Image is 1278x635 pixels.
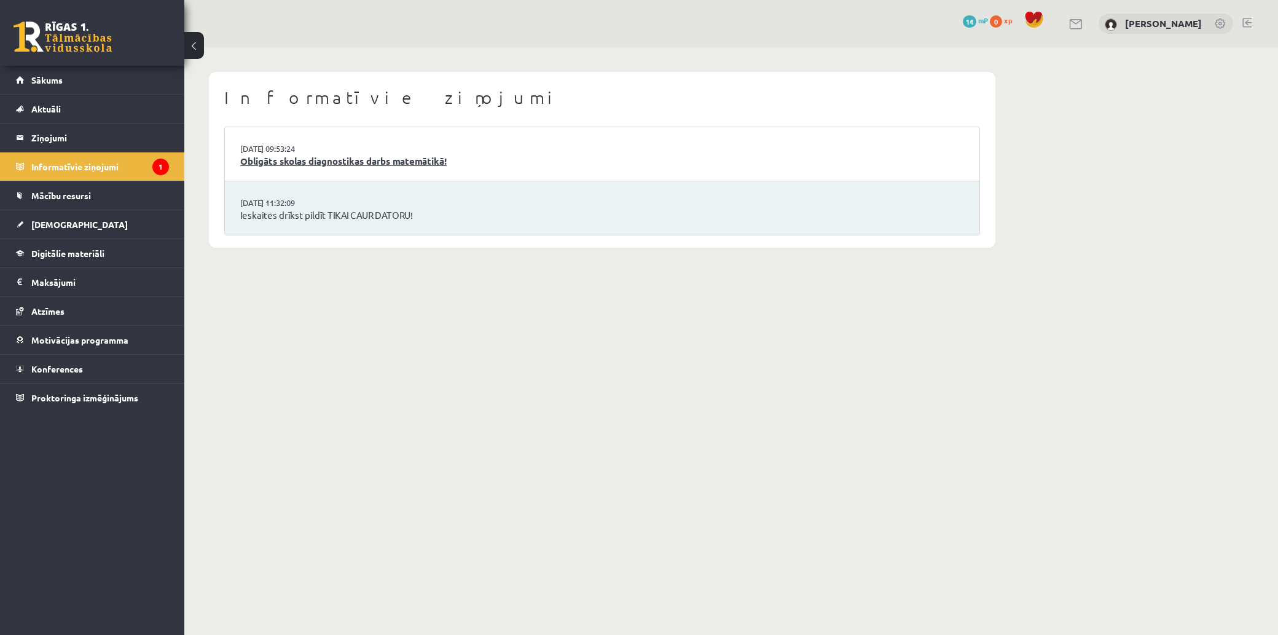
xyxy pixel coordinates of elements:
a: Ieskaites drīkst pildīt TIKAI CAUR DATORU! [240,208,964,223]
span: 14 [963,15,976,28]
span: Konferences [31,363,83,374]
a: Mācību resursi [16,181,169,210]
a: Obligāts skolas diagnostikas darbs matemātikā! [240,154,964,168]
a: Rīgas 1. Tālmācības vidusskola [14,22,112,52]
a: Motivācijas programma [16,326,169,354]
a: Aktuāli [16,95,169,123]
a: Proktoringa izmēģinājums [16,384,169,412]
span: 0 [990,15,1002,28]
a: [DATE] 09:53:24 [240,143,332,155]
a: Sākums [16,66,169,94]
legend: Informatīvie ziņojumi [31,152,169,181]
a: [PERSON_NAME] [1125,17,1202,30]
span: Mācību resursi [31,190,91,201]
a: Atzīmes [16,297,169,325]
span: mP [978,15,988,25]
span: Motivācijas programma [31,334,128,345]
a: Digitālie materiāli [16,239,169,267]
span: Atzīmes [31,306,65,317]
a: Maksājumi [16,268,169,296]
img: Ralfs Cipulis [1105,18,1117,31]
span: Digitālie materiāli [31,248,104,259]
a: Konferences [16,355,169,383]
a: 14 mP [963,15,988,25]
a: Informatīvie ziņojumi1 [16,152,169,181]
span: [DEMOGRAPHIC_DATA] [31,219,128,230]
i: 1 [152,159,169,175]
span: Sākums [31,74,63,85]
legend: Maksājumi [31,268,169,296]
h1: Informatīvie ziņojumi [224,87,980,108]
a: Ziņojumi [16,124,169,152]
span: Proktoringa izmēģinājums [31,392,138,403]
span: Aktuāli [31,103,61,114]
legend: Ziņojumi [31,124,169,152]
a: [DATE] 11:32:09 [240,197,332,209]
a: [DEMOGRAPHIC_DATA] [16,210,169,239]
a: 0 xp [990,15,1018,25]
span: xp [1004,15,1012,25]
